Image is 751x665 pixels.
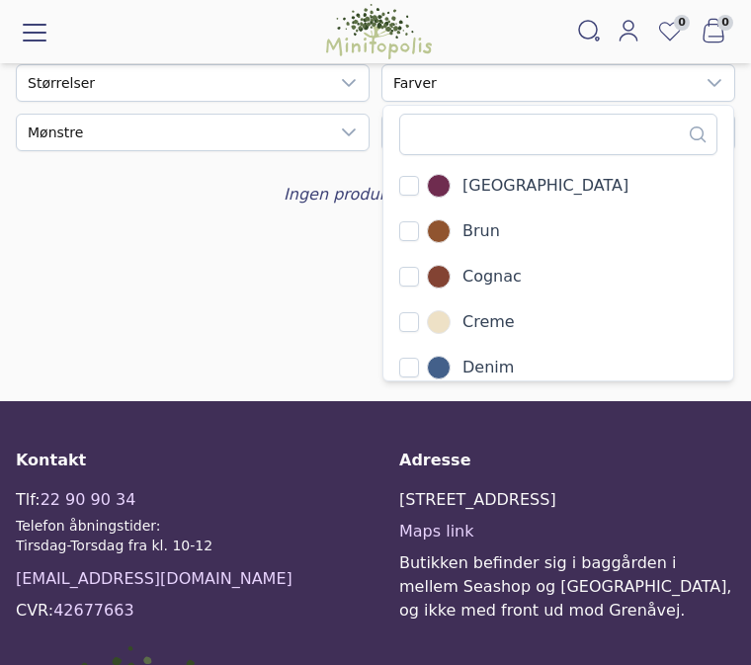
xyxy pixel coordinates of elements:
li: Cognac [387,255,729,298]
span: [GEOGRAPHIC_DATA] [462,174,628,198]
a: [EMAIL_ADDRESS][DOMAIN_NAME] [16,567,292,591]
li: Blå [387,119,729,162]
li: Bordeaux [387,164,729,208]
span: Denim [462,356,514,379]
span: 0 [674,15,690,31]
a: 22 90 90 34 [41,490,136,509]
div: Telefon åbningstider: [16,516,212,536]
span: Creme [462,310,515,334]
div: Ingen produkter fundet [16,183,735,207]
div: Tlf: [16,488,212,512]
span: 0 [717,15,733,31]
li: Brun [387,209,729,253]
span: Cognac [462,265,522,289]
li: Denim [387,346,729,389]
span: Brun [462,219,500,243]
div: Tirsdag-Torsdag fra kl. 10-12 [16,536,212,555]
span: Butikken befinder sig i baggården i mellem Seashop og [GEOGRAPHIC_DATA], og ikke med front ud mod... [399,551,735,623]
li: Creme [387,300,729,344]
div: Adresse [399,449,735,472]
div: [STREET_ADDRESS] [399,488,735,512]
a: Maps link [399,522,473,540]
a: Mit Minitopolis login [609,15,648,48]
div: Kontakt [16,449,352,472]
a: 0 [648,13,692,50]
div: CVR: [16,599,134,623]
img: Minitopolis logo [326,4,432,59]
button: 0 [692,13,735,50]
a: 42677663 [53,601,133,620]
